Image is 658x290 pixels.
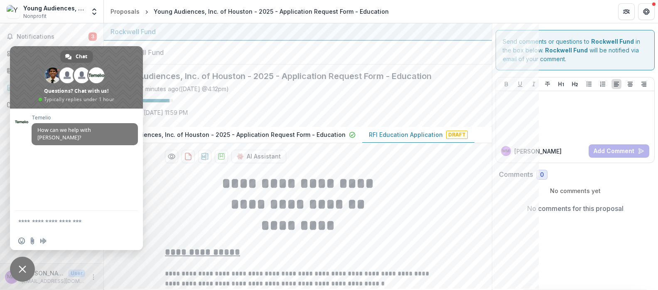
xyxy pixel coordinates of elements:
[198,150,211,163] button: download-proposal
[7,274,16,280] div: Mary Mettenbrink
[110,47,194,57] img: Rockwell Fund
[215,150,228,163] button: download-proposal
[37,126,91,141] span: How can we help with [PERSON_NAME]?
[88,3,100,20] button: Open entity switcher
[639,79,649,89] button: Align Right
[88,32,97,41] span: 3
[23,4,85,12] div: Young Audiences, Inc. of [GEOGRAPHIC_DATA]
[499,171,533,178] h2: Comments
[543,79,552,89] button: Strike
[584,79,594,89] button: Bullet List
[110,71,472,81] h2: Young Audiences, Inc. of Houston - 2025 - Application Request Form - Education
[618,3,635,20] button: Partners
[3,47,100,60] a: Dashboard
[17,33,88,40] span: Notifications
[110,27,485,37] div: Rockwell Fund
[165,150,178,163] button: Preview baf2fcdd-ec72-4f4c-b88d-5185b0170123-1.pdf
[638,3,655,20] button: Get Help
[22,278,85,285] p: [EMAIL_ADDRESS][DOMAIN_NAME]
[496,30,655,70] div: Send comments or questions to in the box below. will be notified via email of your comment.
[60,50,93,63] div: Chat
[515,79,525,89] button: Underline
[122,84,229,93] div: Saved 7 minutes ago ( [DATE] @ 4:12pm )
[40,238,47,244] span: Audio message
[540,171,544,178] span: 0
[527,203,624,213] p: No comments for this proposal
[18,238,25,244] span: Insert an emoji
[514,147,562,156] p: [PERSON_NAME]
[107,5,392,17] nav: breadcrumb
[589,144,649,158] button: Add Comment
[598,79,608,89] button: Ordered List
[231,150,286,163] button: AI Assistant
[154,7,389,16] div: Young Audiences, Inc. of Houston - 2025 - Application Request Form - Education
[23,12,47,20] span: Nonprofit
[3,98,100,112] a: Documents
[556,79,566,89] button: Heading 1
[29,238,36,244] span: Send a file
[499,186,651,195] p: No comments yet
[625,79,635,89] button: Align Center
[570,79,580,89] button: Heading 2
[10,257,35,282] div: Close chat
[3,81,100,94] a: Proposals
[76,50,87,63] span: Chat
[3,64,100,77] a: Tasks
[182,150,195,163] button: download-proposal
[110,7,140,16] div: Proposals
[529,79,539,89] button: Italicize
[369,130,443,139] p: RFI Education Application
[7,5,20,18] img: Young Audiences, Inc. of Houston
[68,270,85,277] p: User
[18,218,116,226] textarea: Compose your message...
[32,115,138,121] span: Temelio
[611,79,621,89] button: Align Left
[122,108,188,117] p: Due on [DATE] 11:59 PM
[502,149,510,153] div: Mary Mettenbrink
[3,30,100,43] button: Notifications3
[446,131,468,139] span: Draft
[545,47,588,54] strong: Rockwell Fund
[22,269,65,278] p: [PERSON_NAME]
[110,130,346,139] p: Young Audiences, Inc. of Houston - 2025 - Application Request Form - Education
[107,5,143,17] a: Proposals
[88,272,98,282] button: More
[591,38,634,45] strong: Rockwell Fund
[501,79,511,89] button: Bold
